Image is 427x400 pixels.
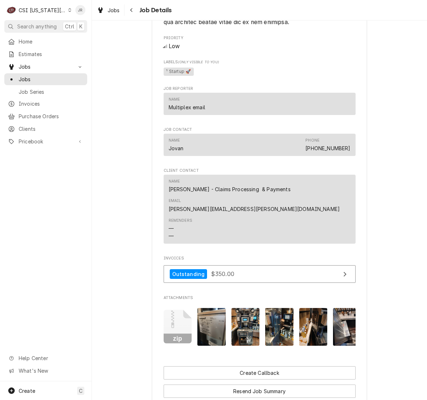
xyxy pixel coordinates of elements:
div: Name [169,138,184,152]
a: Go to Pricebook [4,135,87,147]
span: Attachments [164,302,356,351]
div: Name [169,179,180,184]
div: Priority [164,35,356,51]
div: [PERSON_NAME] - Claims Processing & Payments [169,185,291,193]
a: Job Series [4,86,87,98]
button: Create Callback [164,366,356,380]
span: Client Contact [164,168,356,174]
div: Button Group Row [164,366,356,380]
span: Jobs [19,75,84,83]
span: Invoices [19,100,84,107]
div: — [169,225,174,232]
span: $350.00 [211,270,234,277]
a: View Invoice [164,265,356,283]
div: Name [169,179,291,193]
img: VzlM4hM1T1mdTLTNAuTU [299,308,328,346]
div: CSI Kansas City's Avatar [6,5,17,15]
div: Attachments [164,295,356,351]
img: oR9D8GXFS1WFU2D3N4qU [333,308,361,346]
div: Job Contact List [164,134,356,159]
a: [PHONE_NUMBER] [305,145,350,151]
span: Job Details [137,5,172,15]
span: Create [19,388,35,394]
span: Invoices [164,256,356,261]
div: Contact [164,134,356,156]
div: Reminders [169,218,192,240]
span: Job Series [19,88,84,96]
button: Resend Job Summary [164,385,356,398]
div: Jovan [169,144,184,152]
a: Jobs [4,73,87,85]
img: qa2jCjPLSDWjb18h8ZMR [197,308,226,346]
div: Reminders [169,218,192,224]
div: JR [75,5,85,15]
a: [PERSON_NAME][EMAIL_ADDRESS][PERSON_NAME][DOMAIN_NAME] [169,206,340,212]
span: Clients [19,125,84,133]
span: Home [19,38,84,45]
div: Name [169,138,180,143]
div: Jessica Rentfro's Avatar [75,5,85,15]
div: Button Group Row [164,380,356,398]
button: Search anythingCtrlK [4,20,87,33]
a: Go to What's New [4,365,87,377]
span: (Only Visible to You) [178,60,219,64]
div: — [169,232,174,240]
span: [object Object] [164,66,356,77]
span: Pricebook [19,138,73,145]
div: Phone [305,138,350,152]
span: Jobs [108,6,120,14]
div: Name [169,97,205,111]
span: What's New [19,367,83,374]
a: Invoices [4,98,87,110]
img: Mv12NOeTRJe6KIAvhexC [265,308,294,346]
a: Estimates [4,48,87,60]
div: Job Reporter [164,86,356,118]
span: ¹ Startup 🚀 [164,68,194,76]
button: Navigate back [126,4,137,16]
div: Outstanding [170,269,207,279]
button: zip [164,308,192,346]
a: Go to Jobs [4,61,87,73]
div: Invoices [164,256,356,286]
div: Multiplex email [169,104,205,111]
span: Estimates [19,50,84,58]
span: C [79,387,83,395]
div: [object Object] [164,59,356,77]
span: Priority [164,35,356,41]
span: Search anything [17,23,57,30]
span: Priority [164,42,356,51]
div: Name [169,97,180,102]
a: Home [4,36,87,47]
span: Job Contact [164,127,356,133]
span: Jobs [19,63,73,70]
span: Help Center [19,354,83,362]
span: K [79,23,83,30]
a: Purchase Orders [4,110,87,122]
div: CSI [US_STATE][GEOGRAPHIC_DATA] [19,6,66,14]
span: Labels [164,59,356,65]
a: Go to Help Center [4,352,87,364]
div: Phone [305,138,319,143]
a: Clients [4,123,87,135]
div: Low [164,42,356,51]
a: Jobs [94,4,123,16]
span: Purchase Orders [19,112,84,120]
div: Client Contact List [164,175,356,247]
span: Attachments [164,295,356,301]
div: Contact [164,93,356,115]
div: Job Contact [164,127,356,159]
span: Ctrl [65,23,74,30]
div: Client Contact [164,168,356,247]
div: Email [169,198,181,204]
div: Email [169,198,340,212]
span: Job Reporter [164,86,356,92]
div: Contact [164,175,356,243]
div: Job Reporter List [164,93,356,118]
img: zJYLWLkRF6XyiePTNA0C [231,308,260,346]
div: C [6,5,17,15]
